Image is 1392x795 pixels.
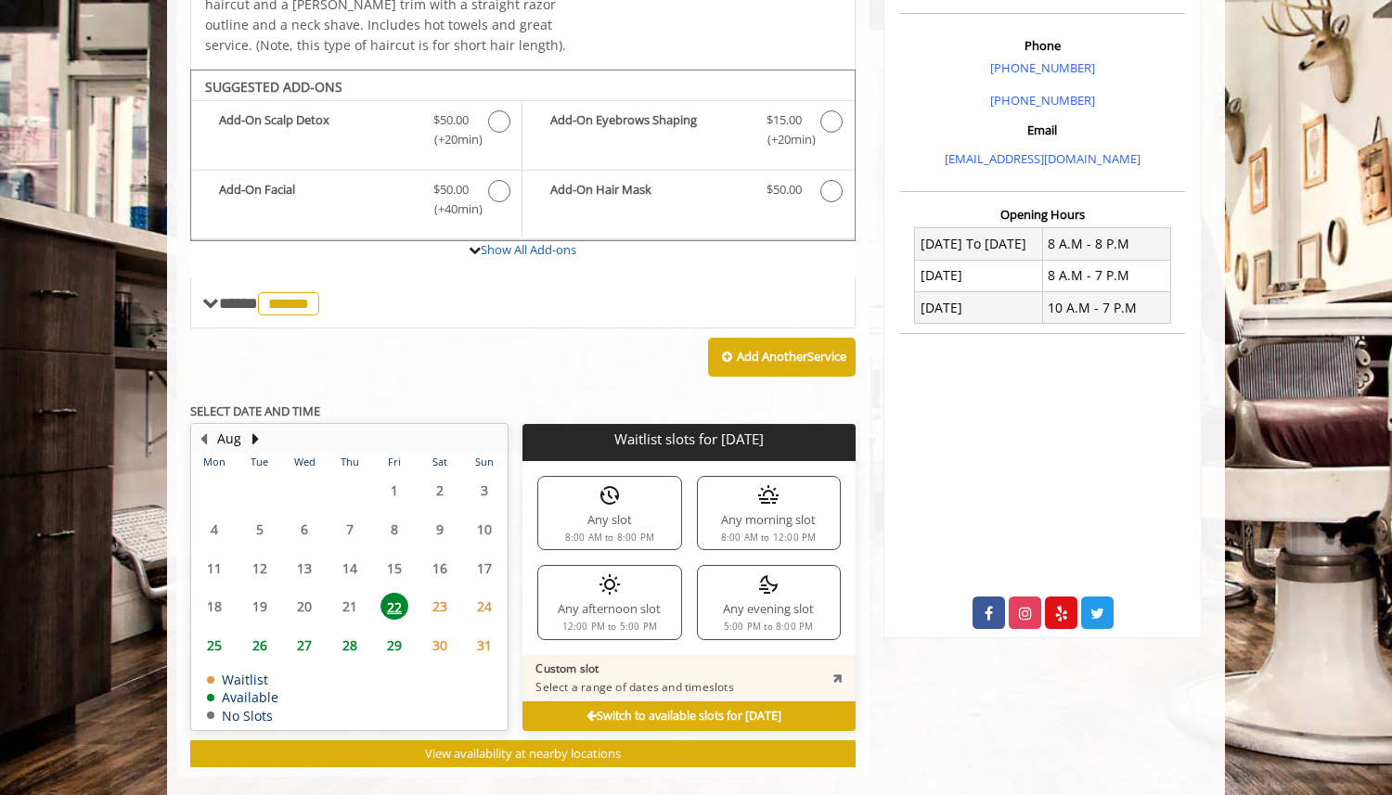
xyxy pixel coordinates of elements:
[535,680,733,695] p: Select a range of dates and timeslots
[724,622,814,632] div: 5:00 PM to 8:00 PM
[424,130,479,149] span: (+20min )
[1042,292,1170,324] td: 10 A.M - 7 P.M
[1042,260,1170,291] td: 8 A.M - 7 P.M
[708,338,856,377] button: Add AnotherService
[327,625,371,664] td: Select day28
[767,110,802,130] span: $15.00
[462,625,508,664] td: Select day31
[192,453,237,471] th: Mon
[915,292,1043,324] td: [DATE]
[737,348,846,365] b: Add Another Service
[196,429,211,449] button: Previous Month
[207,709,278,723] td: No Slots
[462,587,508,626] td: Select day24
[380,593,408,620] span: 22
[767,180,802,199] span: $50.00
[380,632,408,659] span: 29
[290,632,318,659] span: 27
[417,587,461,626] td: Select day23
[522,655,855,701] div: Custom slotSelect a range of dates and timeslots
[537,565,681,639] div: Any afternoon slot12:00 PM to 5:00 PM
[192,625,237,664] td: Select day25
[433,110,469,130] span: $50.00
[372,625,417,664] td: Select day29
[522,701,855,731] div: Switch to available slots for [DATE]
[327,453,371,471] th: Thu
[535,661,733,676] p: Custom slot
[207,690,278,704] td: Available
[905,39,1180,52] h3: Phone
[532,180,844,207] label: Add-On Hair Mask
[207,673,278,686] td: Waitlist
[205,78,342,96] b: SUGGESTED ADD-ONS
[219,110,415,149] b: Add-On Scalp Detox
[372,587,417,626] td: Select day22
[532,110,844,154] label: Add-On Eyebrows Shaping
[336,632,364,659] span: 28
[248,429,263,449] button: Next Month
[550,110,747,149] b: Add-On Eyebrows Shaping
[237,625,281,664] td: Select day26
[200,180,512,224] label: Add-On Facial
[426,593,454,620] span: 23
[721,533,817,543] div: 8:00 AM to 12:00 PM
[246,632,274,659] span: 26
[481,241,576,258] a: Show All Add-ons
[945,150,1141,167] a: [EMAIL_ADDRESS][DOMAIN_NAME]
[282,625,327,664] td: Select day27
[424,199,479,219] span: (+40min )
[190,70,856,242] div: The Made Man Haircut And Beard Trim Add-onS
[470,593,498,620] span: 24
[282,453,327,471] th: Wed
[905,123,1180,136] h3: Email
[190,740,856,767] button: View availability at nearby locations
[470,632,498,659] span: 31
[425,745,621,762] span: View availability at nearby locations
[372,453,417,471] th: Fri
[417,453,461,471] th: Sat
[757,484,780,506] img: any morning slot
[190,403,320,419] b: SELECT DATE AND TIME
[433,180,469,199] span: $50.00
[756,130,811,149] span: (+20min )
[1042,228,1170,260] td: 8 A.M - 8 P.M
[915,228,1043,260] td: [DATE] To [DATE]
[462,453,508,471] th: Sun
[599,573,621,596] img: any afternoon slot
[915,260,1043,291] td: [DATE]
[562,622,658,632] div: 12:00 PM to 5:00 PM
[990,59,1095,76] a: [PHONE_NUMBER]
[697,565,841,639] div: Any evening slot5:00 PM to 8:00 PM
[537,476,681,550] div: Any slot8:00 AM to 8:00 PM
[417,625,461,664] td: Select day30
[219,180,415,219] b: Add-On Facial
[697,476,841,550] div: Any morning slot8:00 AM to 12:00 PM
[426,632,454,659] span: 30
[237,453,281,471] th: Tue
[900,208,1185,221] h3: Opening Hours
[550,180,747,202] b: Add-On Hair Mask
[200,632,228,659] span: 25
[757,573,780,596] img: any evening slot
[586,708,781,724] b: Switch to available slots for [DATE]
[599,484,621,506] img: any slot
[530,431,847,447] p: Waitlist slots for [DATE]
[217,429,241,449] button: Aug
[990,92,1095,109] a: [PHONE_NUMBER]
[200,110,512,154] label: Add-On Scalp Detox
[565,533,655,543] div: 8:00 AM to 8:00 PM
